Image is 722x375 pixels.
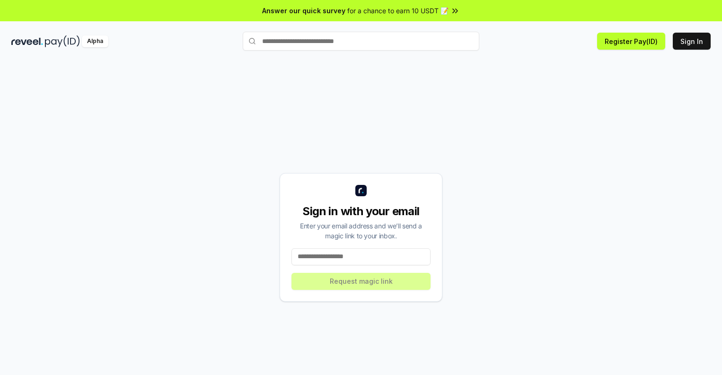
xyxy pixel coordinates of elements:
img: reveel_dark [11,35,43,47]
div: Alpha [82,35,108,47]
div: Enter your email address and we’ll send a magic link to your inbox. [291,221,431,241]
span: for a chance to earn 10 USDT 📝 [347,6,449,16]
span: Answer our quick survey [262,6,345,16]
img: logo_small [355,185,367,196]
div: Sign in with your email [291,204,431,219]
button: Register Pay(ID) [597,33,665,50]
img: pay_id [45,35,80,47]
button: Sign In [673,33,711,50]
